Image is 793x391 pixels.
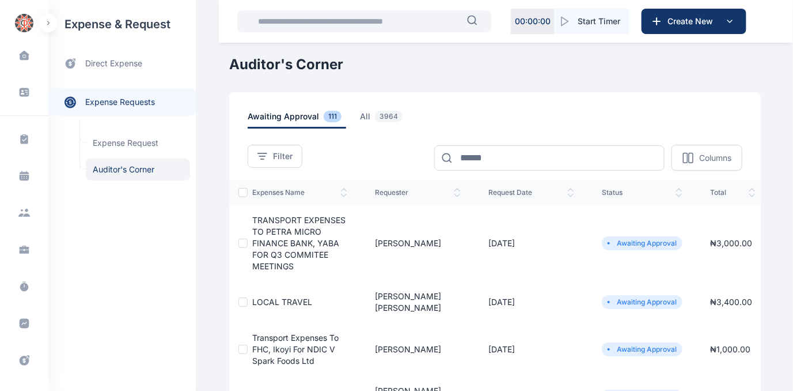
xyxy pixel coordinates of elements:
span: Start Timer [578,16,620,27]
td: [PERSON_NAME] [361,323,475,376]
a: Transport Expenses to FHC, Ikoyi for NDIC V Spark Foods Ltd [252,333,339,366]
button: Filter [248,145,302,168]
td: [PERSON_NAME] [PERSON_NAME] [361,281,475,323]
span: awaiting approval [248,111,346,129]
h1: Auditor's Corner [229,55,761,74]
span: expenses Name [252,188,347,197]
span: ₦ 3,400.00 [710,297,752,307]
td: [PERSON_NAME] [361,205,475,281]
li: Awaiting Approval [606,345,678,354]
a: LOCAL TRAVEL [252,297,312,307]
span: 3964 [375,111,403,122]
td: [DATE] [475,323,588,376]
td: [DATE] [475,205,588,281]
div: expense requests [48,79,196,116]
button: Start Timer [555,9,629,34]
a: Expense Request [86,132,190,154]
a: TRANSPORT EXPENSES TO PETRA MICRO FINANCE BANK, YABA FOR Q3 COMMITEE MEETINGS [252,215,346,271]
a: direct expense [48,48,196,79]
span: direct expense [85,58,142,70]
span: Create New [663,16,723,27]
span: ₦ 1,000.00 [710,344,750,354]
span: 111 [324,111,342,122]
span: ₦ 3,000.00 [710,238,752,248]
a: all3964 [360,111,421,129]
span: all [360,111,407,129]
a: Auditor's Corner [86,159,190,181]
span: request date [488,188,574,197]
button: Create New [642,9,746,34]
button: Columns [671,145,742,171]
a: awaiting approval111 [248,111,360,129]
td: [DATE] [475,281,588,323]
p: 00 : 00 : 00 [515,16,551,27]
a: expense requests [48,88,196,116]
span: total [710,188,756,197]
li: Awaiting Approval [606,298,678,307]
p: Columns [699,152,731,164]
span: Requester [375,188,461,197]
span: Filter [273,151,293,162]
li: Awaiting Approval [606,239,678,248]
span: status [602,188,682,197]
